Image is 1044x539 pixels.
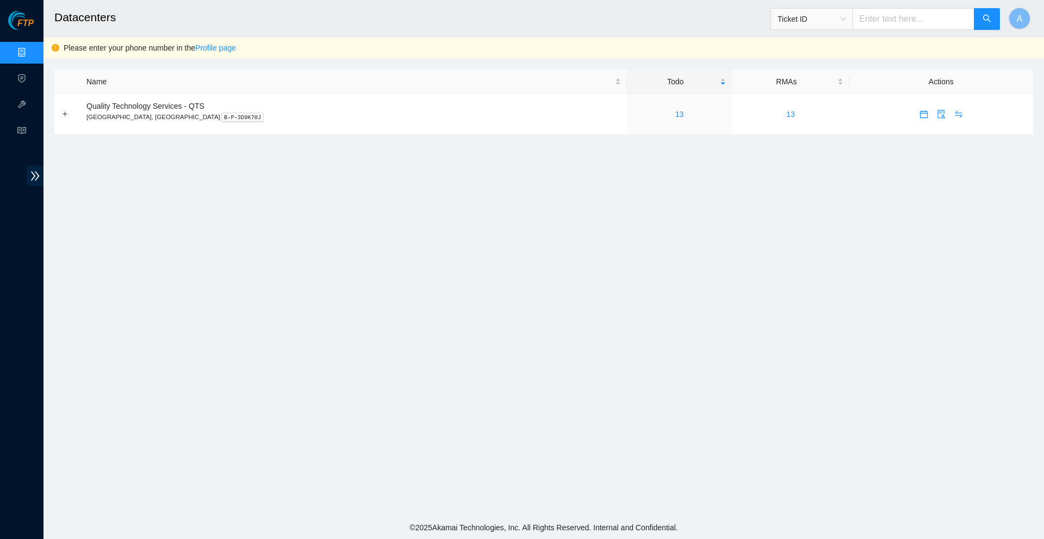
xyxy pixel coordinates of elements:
[950,106,967,123] button: swap
[915,110,933,119] a: calendar
[933,106,950,123] button: audit
[933,110,950,119] a: audit
[17,121,26,143] span: read
[983,14,991,24] span: search
[61,110,70,119] button: Expand row
[950,110,967,119] span: swap
[950,110,967,119] a: swap
[778,11,846,27] span: Ticket ID
[915,106,933,123] button: calendar
[675,110,684,119] a: 13
[43,516,1044,539] footer: © 2025 Akamai Technologies, Inc. All Rights Reserved. Internal and Confidential.
[916,110,932,119] span: calendar
[849,70,1033,94] th: Actions
[86,102,204,110] span: Quality Technology Services - QTS
[1017,12,1023,26] span: A
[8,11,55,30] img: Akamai Technologies
[786,110,795,119] a: 13
[27,166,43,186] span: double-right
[17,18,34,29] span: FTP
[64,42,1036,54] div: Please enter your phone number in the
[974,8,1000,30] button: search
[195,44,236,52] a: Profile page
[8,20,34,34] a: Akamai TechnologiesFTP
[52,44,59,52] span: exclamation-circle
[853,8,974,30] input: Enter text here...
[1009,8,1030,29] button: A
[86,112,621,122] p: [GEOGRAPHIC_DATA], [GEOGRAPHIC_DATA]
[221,113,264,122] kbd: B-P-3D9K70J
